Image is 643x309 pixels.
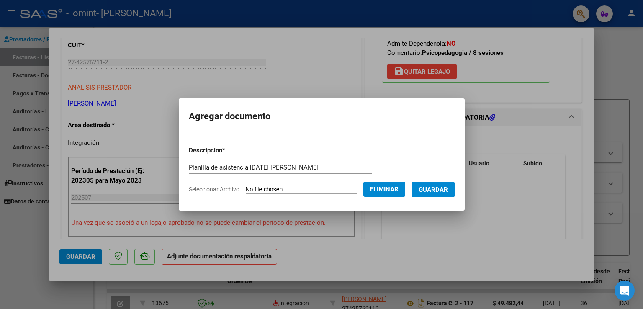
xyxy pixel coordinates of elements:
[419,186,448,193] span: Guardar
[370,185,399,193] span: Eliminar
[412,182,455,197] button: Guardar
[189,108,455,124] h2: Agregar documento
[189,186,239,193] span: Seleccionar Archivo
[363,182,405,197] button: Eliminar
[189,146,269,155] p: Descripcion
[615,281,635,301] div: Open Intercom Messenger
